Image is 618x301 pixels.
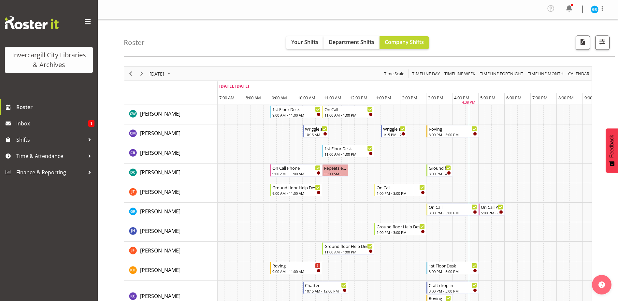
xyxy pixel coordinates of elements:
[481,210,503,215] div: 5:00 PM - 6:00 PM
[591,6,598,13] img: grace-roscoe-squires11664.jpg
[324,249,373,254] div: 11:00 AM - 1:00 PM
[305,125,327,132] div: Wriggle and Rhyme
[324,243,373,249] div: Ground floor Help Desk
[124,183,218,203] td: Glen Tomlinson resource
[140,227,180,235] a: [PERSON_NAME]
[609,135,615,158] span: Feedback
[324,171,347,176] div: 11:00 AM - 12:00 PM
[140,208,180,215] a: [PERSON_NAME]
[479,70,524,78] span: Timeline Fortnight
[286,36,323,49] button: Your Shifts
[124,164,218,183] td: Donald Cunningham resource
[298,95,315,101] span: 10:00 AM
[380,36,429,49] button: Company Shifts
[272,269,321,274] div: 9:00 AM - 11:00 AM
[383,70,405,78] span: Time Scale
[140,130,180,137] span: [PERSON_NAME]
[322,242,374,255] div: Joanne Forbes"s event - Ground floor Help Desk Begin From Monday, September 1, 2025 at 11:00:00 A...
[16,102,94,112] span: Roster
[324,165,347,171] div: Repeats every [DATE] - [PERSON_NAME]
[272,184,321,191] div: Ground floor Help Desk
[291,38,318,46] span: Your Shifts
[149,70,173,78] button: September 1, 2025
[124,242,218,261] td: Joanne Forbes resource
[377,230,425,235] div: 1:00 PM - 3:00 PM
[479,203,505,216] div: Grace Roscoe-Squires"s event - On Call Phone Begin From Monday, September 1, 2025 at 5:00:00 PM G...
[16,135,85,145] span: Shifts
[219,95,235,101] span: 7:00 AM
[140,149,180,157] a: [PERSON_NAME]
[324,145,373,151] div: 1st Floor Desk
[124,144,218,164] td: Chris Broad resource
[443,70,477,78] button: Timeline Week
[5,16,59,29] img: Rosterit website logo
[324,106,373,112] div: On Call
[124,222,218,242] td: Jillian Hunter resource
[584,95,600,101] span: 9:00 PM
[429,204,477,210] div: On Call
[140,149,180,156] span: [PERSON_NAME]
[532,95,548,101] span: 7:00 PM
[479,70,525,78] button: Fortnight
[385,38,424,46] span: Company Shifts
[140,292,180,300] a: [PERSON_NAME]
[270,184,322,196] div: Glen Tomlinson"s event - Ground floor Help Desk Begin From Monday, September 1, 2025 at 9:00:00 A...
[137,70,146,78] button: Next
[411,70,440,78] span: Timeline Day
[429,165,451,171] div: Ground floor Help Desk
[140,188,180,195] span: [PERSON_NAME]
[527,70,565,78] button: Timeline Month
[480,95,496,101] span: 5:00 PM
[426,164,453,177] div: Donald Cunningham"s event - Ground floor Help Desk Begin From Monday, September 1, 2025 at 3:00:0...
[402,95,417,101] span: 2:00 PM
[329,38,374,46] span: Department Shifts
[140,168,180,176] a: [PERSON_NAME]
[16,151,85,161] span: Time & Attendance
[140,110,180,117] span: [PERSON_NAME]
[426,281,479,294] div: Kay Chen"s event - Craft drop in Begin From Monday, September 1, 2025 at 3:00:00 PM GMT+12:00 End...
[16,167,85,177] span: Finance & Reporting
[383,132,405,137] div: 1:15 PM - 2:15 PM
[124,39,145,46] h4: Roster
[426,203,479,216] div: Grace Roscoe-Squires"s event - On Call Begin From Monday, September 1, 2025 at 3:00:00 PM GMT+12:...
[576,36,590,50] button: Download a PDF of the roster for the current day
[140,208,180,215] span: [PERSON_NAME]
[140,266,180,274] span: [PERSON_NAME]
[140,110,180,118] a: [PERSON_NAME]
[383,125,405,132] div: Wriggle and Rhyme
[527,70,564,78] span: Timeline Month
[376,95,391,101] span: 1:00 PM
[272,106,321,112] div: 1st Floor Desk
[595,36,610,50] button: Filter Shifts
[411,70,441,78] button: Timeline Day
[429,282,477,288] div: Craft drop in
[303,281,348,294] div: Kay Chen"s event - Chatter Begin From Monday, September 1, 2025 at 10:15:00 AM GMT+12:00 Ends At ...
[140,247,180,254] a: [PERSON_NAME]
[305,132,327,137] div: 10:15 AM - 11:15 AM
[426,125,479,137] div: Chamique Mamolo"s event - Roving Begin From Monday, September 1, 2025 at 3:00:00 PM GMT+12:00 End...
[426,262,479,274] div: Kaela Harley"s event - 1st Floor Desk Begin From Monday, September 1, 2025 at 3:00:00 PM GMT+12:0...
[140,188,180,196] a: [PERSON_NAME]
[272,95,287,101] span: 9:00 AM
[506,95,522,101] span: 6:00 PM
[322,164,348,177] div: Donald Cunningham"s event - Repeats every monday - Donald Cunningham Begin From Monday, September...
[558,95,574,101] span: 8:00 PM
[305,282,347,288] div: Chatter
[444,70,476,78] span: Timeline Week
[11,50,86,70] div: Invercargill City Libraries & Archives
[124,124,218,144] td: Chamique Mamolo resource
[374,184,426,196] div: Glen Tomlinson"s event - On Call Begin From Monday, September 1, 2025 at 1:00:00 PM GMT+12:00 End...
[322,145,374,157] div: Chris Broad"s event - 1st Floor Desk Begin From Monday, September 1, 2025 at 11:00:00 AM GMT+12:0...
[272,262,321,269] div: Roving
[481,204,503,210] div: On Call Phone
[136,67,147,80] div: Next
[149,70,165,78] span: [DATE]
[246,95,261,101] span: 8:00 AM
[454,95,469,101] span: 4:00 PM
[124,105,218,124] td: Catherine Wilson resource
[377,184,425,191] div: On Call
[606,128,618,173] button: Feedback - Show survey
